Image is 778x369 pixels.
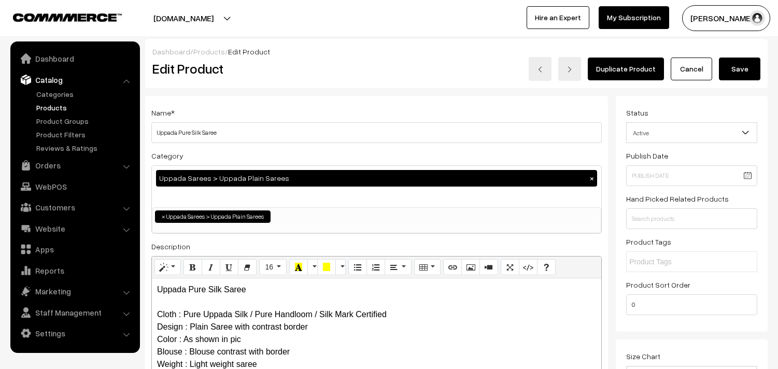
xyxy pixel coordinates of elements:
[307,259,318,276] button: More Color
[626,351,660,362] label: Size Chart
[599,6,669,29] a: My Subscription
[626,208,757,229] input: Search products
[265,263,273,271] span: 16
[317,259,336,276] button: Background Color
[202,259,220,276] button: Italic (CTRL+I)
[519,259,537,276] button: Code View
[13,240,136,259] a: Apps
[443,259,462,276] button: Link (CTRL+K)
[13,177,136,196] a: WebPOS
[588,58,664,80] a: Duplicate Product
[527,6,589,29] a: Hire an Expert
[626,193,729,204] label: Hand Picked Related Products
[501,259,519,276] button: Full Screen
[151,107,175,118] label: Name
[13,303,136,322] a: Staff Management
[626,122,757,143] span: Active
[13,49,136,68] a: Dashboard
[626,294,757,315] input: Enter Number
[537,259,556,276] button: Help
[13,10,104,23] a: COMMMERCE
[289,259,308,276] button: Recent Color
[220,259,238,276] button: Underline (CTRL+U)
[154,259,181,276] button: Style
[479,259,498,276] button: Video
[238,259,257,276] button: Remove Font Style (CTRL+\)
[34,129,136,140] a: Product Filters
[414,259,441,276] button: Table
[682,5,770,31] button: [PERSON_NAME]
[117,5,250,31] button: [DOMAIN_NAME]
[461,259,480,276] button: Picture
[34,89,136,100] a: Categories
[626,165,757,186] input: Publish Date
[13,261,136,280] a: Reports
[228,47,270,56] span: Edit Product
[385,259,411,276] button: Paragraph
[719,58,760,80] button: Save
[335,259,346,276] button: More Color
[152,47,190,56] a: Dashboard
[627,124,757,142] span: Active
[626,150,668,161] label: Publish Date
[366,259,385,276] button: Ordered list (CTRL+SHIFT+NUM8)
[259,259,287,276] button: Font Size
[13,282,136,301] a: Marketing
[193,47,225,56] a: Products
[34,116,136,126] a: Product Groups
[626,236,671,247] label: Product Tags
[13,324,136,343] a: Settings
[537,66,543,73] img: left-arrow.png
[183,259,202,276] button: Bold (CTRL+B)
[34,102,136,113] a: Products
[629,257,720,267] input: Product Tags
[13,13,122,21] img: COMMMERCE
[587,174,597,183] button: ×
[567,66,573,73] img: right-arrow.png
[151,241,190,252] label: Description
[13,156,136,175] a: Orders
[13,219,136,238] a: Website
[34,143,136,153] a: Reviews & Ratings
[749,10,765,26] img: user
[13,198,136,217] a: Customers
[152,61,397,77] h2: Edit Product
[151,122,602,143] input: Name
[156,170,597,187] div: Uppada Sarees > Uppada Plain Sarees
[13,70,136,89] a: Catalog
[626,279,690,290] label: Product Sort Order
[152,46,760,57] div: / /
[626,107,648,118] label: Status
[348,259,367,276] button: Unordered list (CTRL+SHIFT+NUM7)
[671,58,712,80] a: Cancel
